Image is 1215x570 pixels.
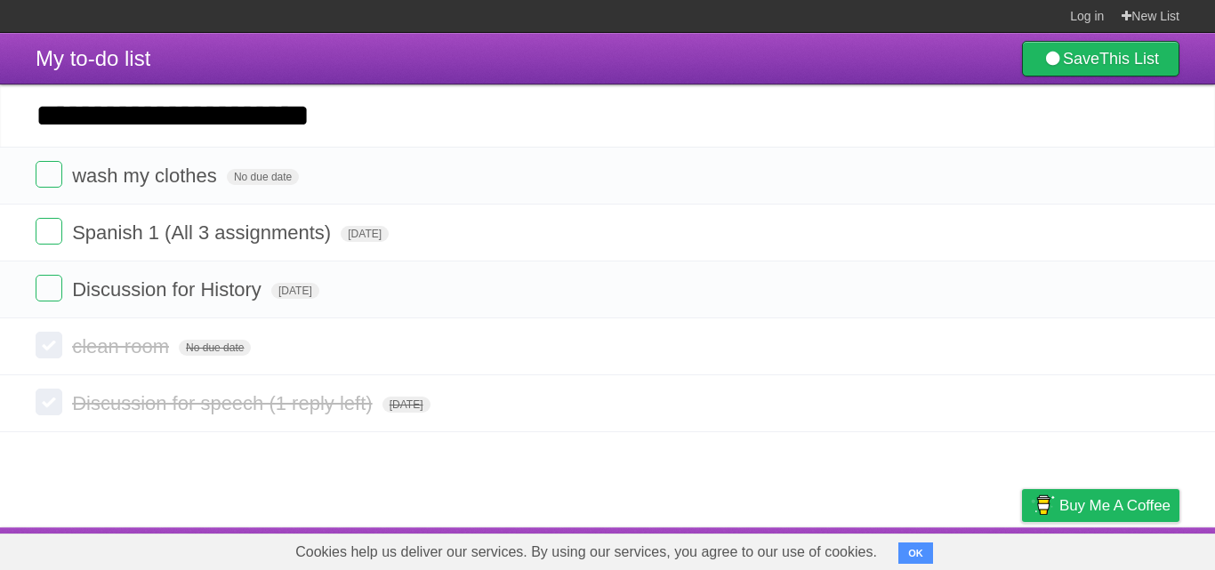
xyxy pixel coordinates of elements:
[1022,41,1179,76] a: SaveThis List
[36,46,150,70] span: My to-do list
[1059,490,1171,521] span: Buy me a coffee
[1099,50,1159,68] b: This List
[785,532,823,566] a: About
[278,534,895,570] span: Cookies help us deliver our services. By using our services, you agree to our use of cookies.
[36,161,62,188] label: Done
[179,340,251,356] span: No due date
[72,278,266,301] span: Discussion for History
[227,169,299,185] span: No due date
[72,165,221,187] span: wash my clothes
[36,218,62,245] label: Done
[1022,489,1179,522] a: Buy me a coffee
[72,392,376,414] span: Discussion for speech (1 reply left)
[1031,490,1055,520] img: Buy me a coffee
[36,332,62,358] label: Done
[1067,532,1179,566] a: Suggest a feature
[341,226,389,242] span: [DATE]
[898,542,933,564] button: OK
[271,283,319,299] span: [DATE]
[844,532,916,566] a: Developers
[36,275,62,301] label: Done
[72,335,173,357] span: clean room
[999,532,1045,566] a: Privacy
[382,397,430,413] span: [DATE]
[72,221,335,244] span: Spanish 1 (All 3 assignments)
[938,532,978,566] a: Terms
[36,389,62,415] label: Done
